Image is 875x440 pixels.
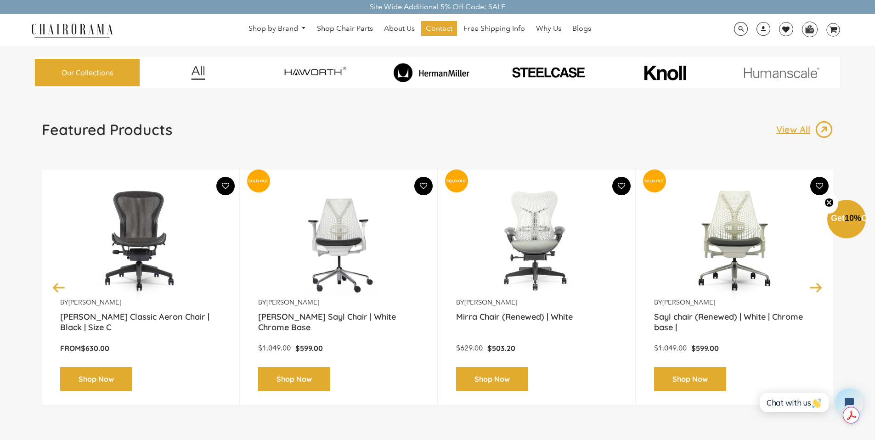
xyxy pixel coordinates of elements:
[157,21,683,38] nav: DesktopNavigation
[51,279,67,295] button: Previous
[384,24,415,34] span: About Us
[808,279,824,295] button: Next
[421,21,457,36] a: Contact
[60,298,221,307] p: by
[487,344,515,353] span: $503.20
[459,21,530,36] a: Free Shipping Info
[42,120,172,139] h1: Featured Products
[258,344,291,352] span: $1,049.00
[662,298,715,306] a: [PERSON_NAME]
[35,59,140,87] a: Our Collections
[173,66,224,80] img: image_12.png
[60,367,132,391] a: Shop Now
[464,298,517,306] a: [PERSON_NAME]
[266,298,319,306] a: [PERSON_NAME]
[612,177,631,195] button: Add To Wishlist
[456,367,528,391] a: Shop Now
[810,177,829,195] button: Add To Wishlist
[531,21,566,36] a: Why Us
[845,214,861,223] span: 10%
[568,21,596,36] a: Blogs
[375,63,488,82] img: image_8_173eb7e0-7579-41b4-bc8e-4ba0b8ba93e8.png
[60,311,221,334] a: [PERSON_NAME] Classic Aeron Chair | Black | Size C
[216,177,235,195] button: Add To Wishlist
[456,344,483,352] span: $629.00
[312,21,378,36] a: Shop Chair Parts
[414,177,433,195] button: Add To Wishlist
[623,64,706,81] img: image_10_1.png
[258,367,330,391] a: Shop Now
[463,24,525,34] span: Free Shipping Info
[317,24,373,34] span: Shop Chair Parts
[379,21,419,36] a: About Us
[295,344,323,353] span: $599.00
[244,22,311,36] a: Shop by Brand
[831,214,873,223] span: Get Off
[426,24,452,34] span: Contact
[259,59,371,86] img: image_7_14f0750b-d084-457f-979a-a1ab9f6582c4.png
[258,311,419,334] a: [PERSON_NAME] Sayl Chair | White Chrome Base
[654,367,726,391] a: Shop Now
[654,183,815,298] img: Sayl chair (Renewed) | White | Chrome base | - chairorama
[60,344,221,353] p: From
[248,179,269,183] text: SOLD-OUT
[820,192,838,214] button: Close teaser
[258,298,419,307] p: by
[68,298,121,306] a: [PERSON_NAME]
[654,298,815,307] p: by
[446,179,467,183] text: SOLD-OUT
[60,183,221,298] img: Herman Miller Classic Aeron Chair | Black | Size C - chairorama
[456,183,617,298] img: Mirra Chair (Renewed) | White - chairorama
[26,22,118,38] img: chairorama
[644,179,665,183] text: SOLD-OUT
[258,183,419,298] a: Herman Miller Sayl Chair | White Chrome Base - chairorama Herman Miller Sayl Chair | White Chrome...
[654,344,687,352] span: $1,049.00
[654,311,815,334] a: Sayl chair (Renewed) | White | Chrome base |
[750,381,871,424] iframe: Tidio Chat
[258,183,419,298] img: Herman Miller Sayl Chair | White Chrome Base - chairorama
[81,344,109,353] span: $630.00
[802,22,817,36] img: WhatsApp_Image_2024-07-12_at_16.23.01.webp
[776,124,815,135] p: View All
[572,24,591,34] span: Blogs
[456,183,617,298] a: Mirra Chair (Renewed) | White - chairorama Mirra Chair (Renewed) | White - chairorama
[456,311,617,334] a: Mirra Chair (Renewed) | White
[654,183,815,298] a: Sayl chair (Renewed) | White | Chrome base | - chairorama Sayl chair (Renewed) | White | Chrome b...
[536,24,561,34] span: Why Us
[725,67,838,79] img: image_11.png
[60,183,221,298] a: Herman Miller Classic Aeron Chair | Black | Size C - chairorama Herman Miller Classic Aeron Chair...
[691,344,719,353] span: $599.00
[42,120,172,146] a: Featured Products
[492,66,604,79] img: PHOTO-2024-07-09-00-53-10-removebg-preview.png
[827,201,866,239] div: Get10%OffClose teaser
[456,298,617,307] p: by
[815,120,833,139] img: image_13.png
[776,120,833,139] a: View All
